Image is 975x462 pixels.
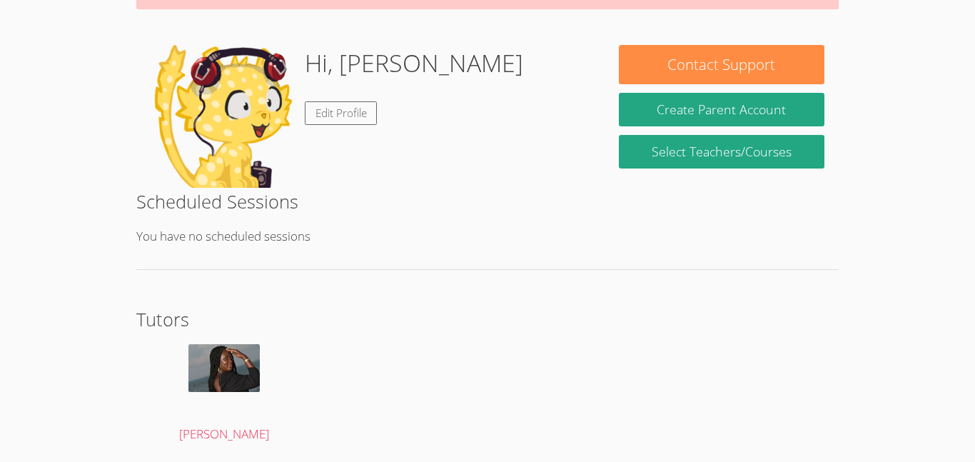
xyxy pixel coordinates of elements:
a: Select Teachers/Courses [619,135,824,169]
button: Contact Support [619,45,824,84]
h2: Tutors [136,306,839,333]
a: [PERSON_NAME] [151,344,298,445]
h2: Scheduled Sessions [136,188,839,215]
img: avatar.png [188,344,260,392]
button: Create Parent Account [619,93,824,126]
a: Edit Profile [305,101,378,125]
p: You have no scheduled sessions [136,226,839,247]
img: default.png [151,45,293,188]
span: [PERSON_NAME] [179,426,269,442]
h1: Hi, [PERSON_NAME] [305,45,523,81]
